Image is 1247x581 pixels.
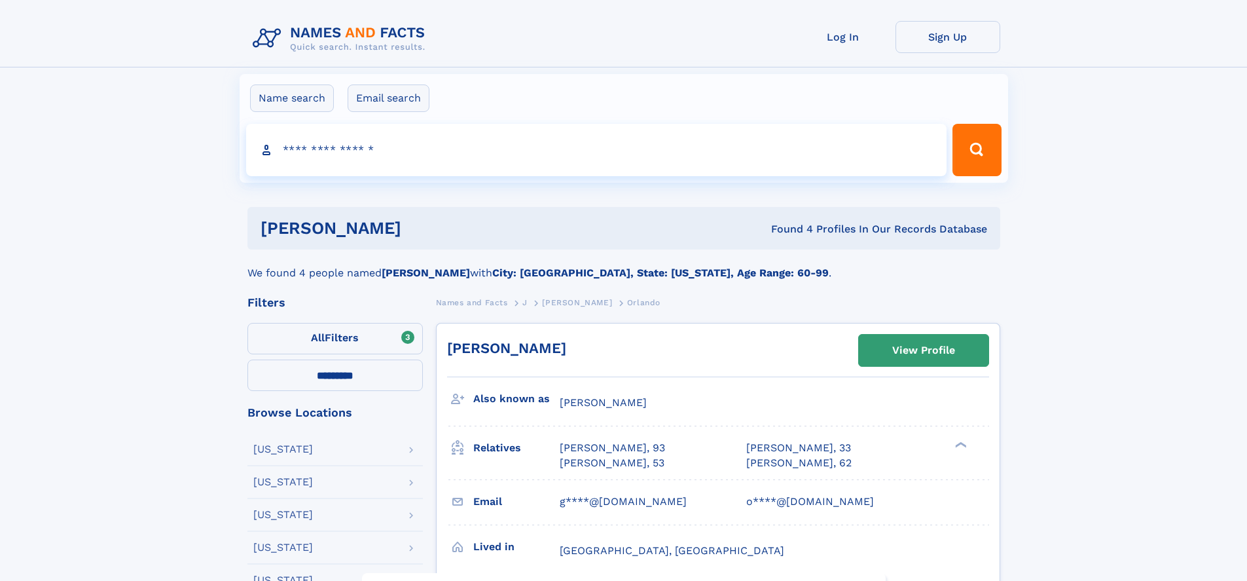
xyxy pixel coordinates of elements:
[348,84,429,112] label: Email search
[247,407,423,419] div: Browse Locations
[311,331,325,344] span: All
[253,477,313,487] div: [US_STATE]
[560,544,784,557] span: [GEOGRAPHIC_DATA], [GEOGRAPHIC_DATA]
[542,298,612,307] span: [PERSON_NAME]
[892,335,955,365] div: View Profile
[586,222,987,236] div: Found 4 Profiles In Our Records Database
[522,294,528,310] a: J
[560,441,665,455] a: [PERSON_NAME], 93
[253,542,313,553] div: [US_STATE]
[791,21,895,53] a: Log In
[253,510,313,520] div: [US_STATE]
[250,84,334,112] label: Name search
[247,21,436,56] img: Logo Names and Facts
[746,441,851,455] a: [PERSON_NAME], 33
[895,21,1000,53] a: Sign Up
[247,323,423,354] label: Filters
[261,220,587,236] h1: [PERSON_NAME]
[492,267,829,279] b: City: [GEOGRAPHIC_DATA], State: [US_STATE], Age Range: 60-99
[247,297,423,309] div: Filters
[473,491,560,513] h3: Email
[952,441,967,449] div: ❯
[952,124,1001,176] button: Search Button
[627,298,660,307] span: Orlando
[473,536,560,558] h3: Lived in
[859,335,988,366] a: View Profile
[560,456,664,470] a: [PERSON_NAME], 53
[560,396,647,409] span: [PERSON_NAME]
[246,124,947,176] input: search input
[542,294,612,310] a: [PERSON_NAME]
[382,267,470,279] b: [PERSON_NAME]
[247,250,1000,281] div: We found 4 people named with .
[746,456,852,470] a: [PERSON_NAME], 62
[253,444,313,455] div: [US_STATE]
[436,294,508,310] a: Names and Facts
[447,340,566,356] a: [PERSON_NAME]
[473,388,560,410] h3: Also known as
[473,437,560,459] h3: Relatives
[522,298,528,307] span: J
